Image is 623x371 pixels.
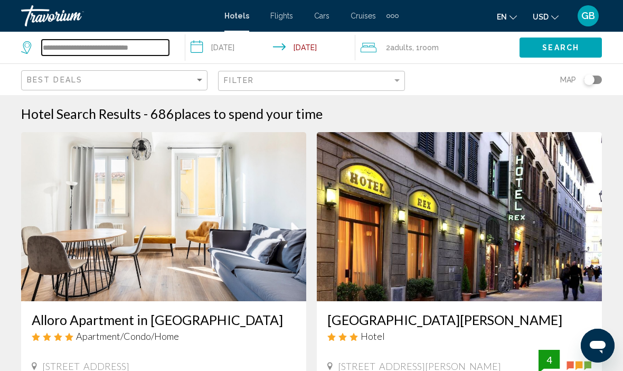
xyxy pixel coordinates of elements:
[224,12,249,20] a: Hotels
[21,106,141,122] h1: Hotel Search Results
[150,106,323,122] h2: 686
[355,32,520,63] button: Travelers: 2 adults, 0 children
[351,12,376,20] a: Cruises
[420,43,439,52] span: Room
[144,106,148,122] span: -
[581,11,595,21] span: GB
[327,312,591,328] a: [GEOGRAPHIC_DATA][PERSON_NAME]
[560,72,576,87] span: Map
[32,330,296,342] div: 4 star Apartment
[174,106,323,122] span: places to spend your time
[581,329,615,363] iframe: Button to launch messaging window
[270,12,293,20] a: Flights
[497,13,507,21] span: en
[533,9,559,24] button: Change currency
[574,5,602,27] button: User Menu
[317,132,602,301] img: Hotel image
[218,70,404,92] button: Filter
[21,132,306,301] img: Hotel image
[76,330,179,342] span: Apartment/Condo/Home
[533,13,549,21] span: USD
[576,75,602,85] button: Toggle map
[185,32,355,63] button: Check-in date: Oct 5, 2025 Check-out date: Oct 11, 2025
[21,5,214,26] a: Travorium
[224,76,254,85] span: Filter
[361,330,385,342] span: Hotel
[542,44,579,52] span: Search
[539,354,560,366] div: 4
[386,7,399,24] button: Extra navigation items
[27,76,204,85] mat-select: Sort by
[32,312,296,328] a: Alloro Apartment in [GEOGRAPHIC_DATA]
[390,43,412,52] span: Adults
[386,40,412,55] span: 2
[27,76,82,84] span: Best Deals
[520,38,602,57] button: Search
[497,9,517,24] button: Change language
[327,330,591,342] div: 3 star Hotel
[314,12,329,20] a: Cars
[412,40,439,55] span: , 1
